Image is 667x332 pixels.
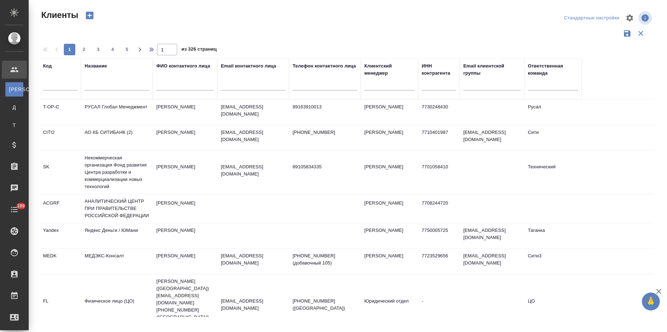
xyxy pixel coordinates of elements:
[39,196,81,221] td: ACGRF
[293,298,357,312] p: [PHONE_NUMBER] ([GEOGRAPHIC_DATA])
[621,9,638,27] span: Настроить таблицу
[293,62,356,70] div: Телефон контактного лица
[153,223,217,248] td: [PERSON_NAME]
[156,62,210,70] div: ФИО контактного лица
[39,160,81,185] td: SK
[524,100,582,125] td: Русал
[5,100,23,114] a: Д
[293,129,357,136] p: [PHONE_NUMBER]
[361,100,418,125] td: [PERSON_NAME]
[293,163,357,170] p: 89105834335
[81,294,153,319] td: Физическое лицо (ЦО)
[528,62,578,77] div: Ответственная команда
[5,118,23,132] a: Т
[418,125,460,150] td: 7710401987
[93,46,104,53] span: 3
[81,194,153,223] td: АНАЛИТИЧЕСКИЙ ЦЕНТР ПРИ ПРАВИТЕЛЬСТВЕ РОССИЙСКОЙ ФЕДЕРАЦИИ
[221,298,285,312] p: [EMAIL_ADDRESS][DOMAIN_NAME]
[39,223,81,248] td: Yandex
[524,223,582,248] td: Таганка
[9,104,20,111] span: Д
[153,249,217,274] td: [PERSON_NAME]
[642,293,660,310] button: 🙏
[463,62,521,77] div: Email клиентской группы
[93,44,104,55] button: 3
[153,160,217,185] td: [PERSON_NAME]
[620,27,634,40] button: Сохранить фильтры
[153,125,217,150] td: [PERSON_NAME]
[418,294,460,319] td: -
[181,45,217,55] span: из 326 страниц
[460,249,524,274] td: [EMAIL_ADDRESS][DOMAIN_NAME]
[361,125,418,150] td: [PERSON_NAME]
[5,82,23,97] a: [PERSON_NAME]
[121,44,133,55] button: 5
[221,62,276,70] div: Email контактного лица
[634,27,648,40] button: Сбросить фильтры
[81,100,153,125] td: РУСАЛ Глобал Менеджмент
[361,196,418,221] td: [PERSON_NAME]
[39,9,78,21] span: Клиенты
[293,252,357,267] p: [PHONE_NUMBER] (добавочный 105)
[418,160,460,185] td: 7701058410
[9,86,20,93] span: [PERSON_NAME]
[121,46,133,53] span: 5
[153,100,217,125] td: [PERSON_NAME]
[153,196,217,221] td: [PERSON_NAME]
[81,249,153,274] td: МЕДЭКС-Консалт
[2,201,27,219] a: 289
[460,125,524,150] td: [EMAIL_ADDRESS][DOMAIN_NAME]
[43,62,52,70] div: Код
[418,223,460,248] td: 7750005725
[460,223,524,248] td: [EMAIL_ADDRESS][DOMAIN_NAME]
[221,103,285,118] p: [EMAIL_ADDRESS][DOMAIN_NAME]
[107,46,118,53] span: 4
[524,160,582,185] td: Технический
[78,46,90,53] span: 2
[361,160,418,185] td: [PERSON_NAME]
[361,294,418,319] td: Юридический отдел
[39,294,81,319] td: FL
[418,196,460,221] td: 7708244720
[221,129,285,143] p: [EMAIL_ADDRESS][DOMAIN_NAME]
[524,125,582,150] td: Сити
[361,223,418,248] td: [PERSON_NAME]
[39,125,81,150] td: CITI2
[645,294,657,309] span: 🙏
[524,294,582,319] td: ЦО
[39,100,81,125] td: T-OP-C
[81,9,98,22] button: Создать
[78,44,90,55] button: 2
[221,252,285,267] p: [EMAIL_ADDRESS][DOMAIN_NAME]
[293,103,357,111] p: 89163910013
[418,100,460,125] td: 7730248430
[107,44,118,55] button: 4
[85,62,107,70] div: Название
[361,249,418,274] td: [PERSON_NAME]
[524,249,582,274] td: Сити3
[9,122,20,129] span: Т
[422,62,456,77] div: ИНН контрагента
[418,249,460,274] td: 7723529656
[13,202,29,210] span: 289
[638,11,653,25] span: Посмотреть информацию
[81,125,153,150] td: АО КБ СИТИБАНК (2)
[562,13,621,24] div: split button
[221,163,285,178] p: [EMAIL_ADDRESS][DOMAIN_NAME]
[39,249,81,274] td: MEDK
[364,62,415,77] div: Клиентский менеджер
[81,151,153,194] td: Некоммерческая организация Фонд развития Центра разработки и коммерциализации новых технологий
[81,223,153,248] td: Яндекс Деньги / ЮМани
